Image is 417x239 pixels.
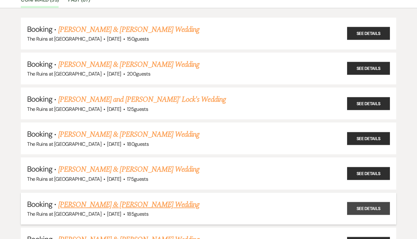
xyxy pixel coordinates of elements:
span: Booking [27,129,52,139]
span: The Ruins at [GEOGRAPHIC_DATA] [27,71,101,77]
a: [PERSON_NAME] & [PERSON_NAME] Wedding [58,164,199,175]
a: [PERSON_NAME] & [PERSON_NAME] Wedding [58,199,199,210]
a: See Details [347,167,390,180]
span: [DATE] [107,36,121,42]
span: [DATE] [107,106,121,112]
span: [DATE] [107,71,121,77]
span: The Ruins at [GEOGRAPHIC_DATA] [27,211,101,217]
span: The Ruins at [GEOGRAPHIC_DATA] [27,176,101,182]
span: 175 guests [127,176,148,182]
span: The Ruins at [GEOGRAPHIC_DATA] [27,106,101,112]
span: 125 guests [127,106,148,112]
a: See Details [347,62,390,75]
a: See Details [347,132,390,145]
span: Booking [27,199,52,209]
span: 200 guests [127,71,150,77]
span: 150 guests [127,36,149,42]
span: Booking [27,164,52,174]
a: [PERSON_NAME] & [PERSON_NAME] Wedding [58,24,199,35]
span: The Ruins at [GEOGRAPHIC_DATA] [27,36,101,42]
span: 180 guests [127,141,149,147]
a: [PERSON_NAME] and [PERSON_NAME]' Lock's Wedding [58,94,226,105]
span: Booking [27,94,52,104]
a: See Details [347,27,390,40]
a: See Details [347,202,390,215]
span: [DATE] [107,141,121,147]
a: See Details [347,97,390,110]
span: [DATE] [107,176,121,182]
span: The Ruins at [GEOGRAPHIC_DATA] [27,141,101,147]
span: 185 guests [127,211,148,217]
span: Booking [27,59,52,69]
span: Booking [27,24,52,34]
span: [DATE] [107,211,121,217]
a: [PERSON_NAME] & [PERSON_NAME] Wedding [58,59,199,70]
a: [PERSON_NAME] & [PERSON_NAME] Wedding [58,129,199,140]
